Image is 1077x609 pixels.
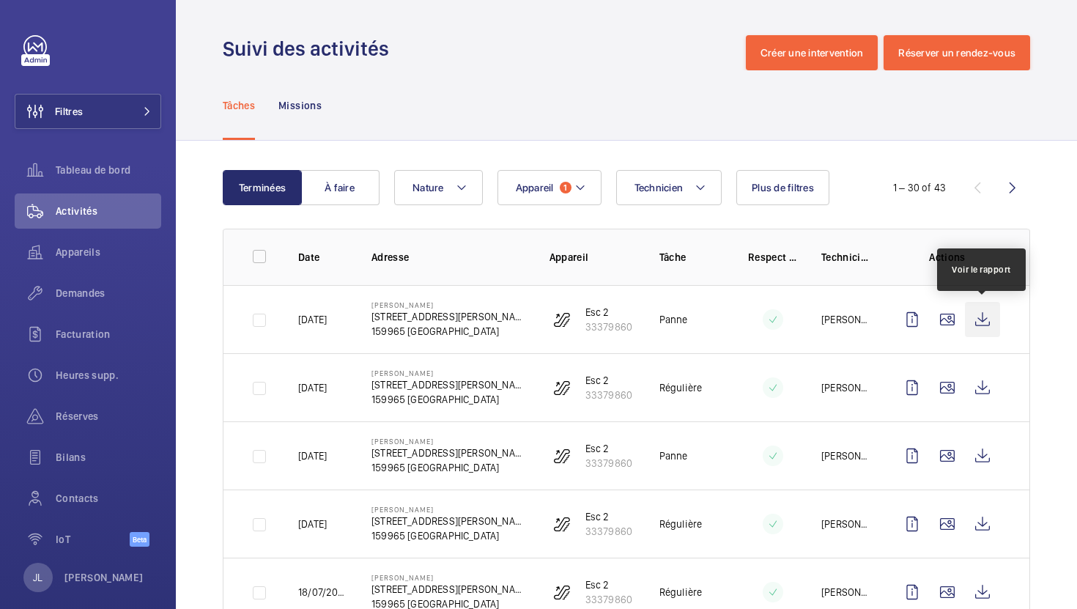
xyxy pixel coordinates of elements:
img: escalator.svg [553,447,571,465]
p: Panne [659,449,688,463]
span: Filtres [55,104,83,119]
p: [STREET_ADDRESS][PERSON_NAME] [371,514,526,528]
div: Voir le rapport [952,263,1011,276]
p: 159965 [GEOGRAPHIC_DATA] [371,460,526,475]
span: Plus de filtres [752,182,814,193]
p: [STREET_ADDRESS][PERSON_NAME] [371,309,526,324]
p: Régulière [659,517,703,531]
p: [PERSON_NAME] [371,573,526,582]
p: Technicien [821,250,871,265]
p: Panne [659,312,688,327]
p: [PERSON_NAME] [371,300,526,309]
p: [DATE] [298,517,327,531]
p: Tâche [659,250,725,265]
p: Régulière [659,585,703,599]
span: Demandes [56,286,161,300]
button: Nature [394,170,483,205]
button: Terminées [223,170,302,205]
span: Tableau de bord [56,163,161,177]
p: Esc 2 [585,441,632,456]
p: Tâches [223,98,255,113]
p: [PERSON_NAME] [371,369,526,377]
img: escalator.svg [553,379,571,396]
span: Appareil [516,182,554,193]
span: Technicien [634,182,684,193]
p: [PERSON_NAME] [821,585,871,599]
span: 1 [560,182,571,193]
p: [STREET_ADDRESS][PERSON_NAME] [371,377,526,392]
span: Beta [130,532,149,547]
p: Esc 2 [585,373,632,388]
p: 33379860 [585,592,632,607]
p: Missions [278,98,322,113]
p: Esc 2 [585,577,632,592]
p: Adresse [371,250,526,265]
p: Esc 2 [585,305,632,320]
div: 1 – 30 of 43 [893,180,946,195]
p: [PERSON_NAME] [371,505,526,514]
p: 33379860 [585,456,632,470]
p: [PERSON_NAME] Bin [PERSON_NAME] [821,517,871,531]
p: 159965 [GEOGRAPHIC_DATA] [371,528,526,543]
p: Date [298,250,348,265]
p: Régulière [659,380,703,395]
button: Créer une intervention [746,35,878,70]
span: Nature [412,182,444,193]
p: [DATE] [298,312,327,327]
p: 33379860 [585,524,632,539]
p: JL [33,570,42,585]
p: [PERSON_NAME] [821,380,871,395]
button: À faire [300,170,380,205]
p: [PERSON_NAME] [821,312,871,327]
img: escalator.svg [553,515,571,533]
img: escalator.svg [553,311,571,328]
p: [PERSON_NAME] [64,570,144,585]
h1: Suivi des activités [223,35,398,62]
p: [DATE] [298,380,327,395]
span: Appareils [56,245,161,259]
p: [DATE] [298,449,327,463]
span: Heures supp. [56,368,161,383]
span: Réserves [56,409,161,424]
p: Actions [895,250,1000,265]
span: IoT [56,532,130,547]
p: Esc 2 [585,509,632,524]
button: Filtres [15,94,161,129]
button: Appareil1 [497,170,602,205]
img: escalator.svg [553,583,571,601]
span: Bilans [56,450,161,465]
p: 159965 [GEOGRAPHIC_DATA] [371,324,526,339]
p: 159965 [GEOGRAPHIC_DATA] [371,392,526,407]
button: Réserver un rendez-vous [884,35,1030,70]
span: Facturation [56,327,161,342]
p: [PERSON_NAME] [821,449,871,463]
p: [PERSON_NAME] [371,437,526,446]
p: Appareil [549,250,636,265]
p: 18/07/2025 [298,585,348,599]
p: 33379860 [585,388,632,402]
span: Contacts [56,491,161,506]
button: Technicien [616,170,722,205]
p: [STREET_ADDRESS][PERSON_NAME] [371,446,526,460]
span: Activités [56,204,161,218]
p: [STREET_ADDRESS][PERSON_NAME] [371,582,526,597]
p: 33379860 [585,320,632,334]
button: Plus de filtres [736,170,829,205]
p: Respect délai [748,250,798,265]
